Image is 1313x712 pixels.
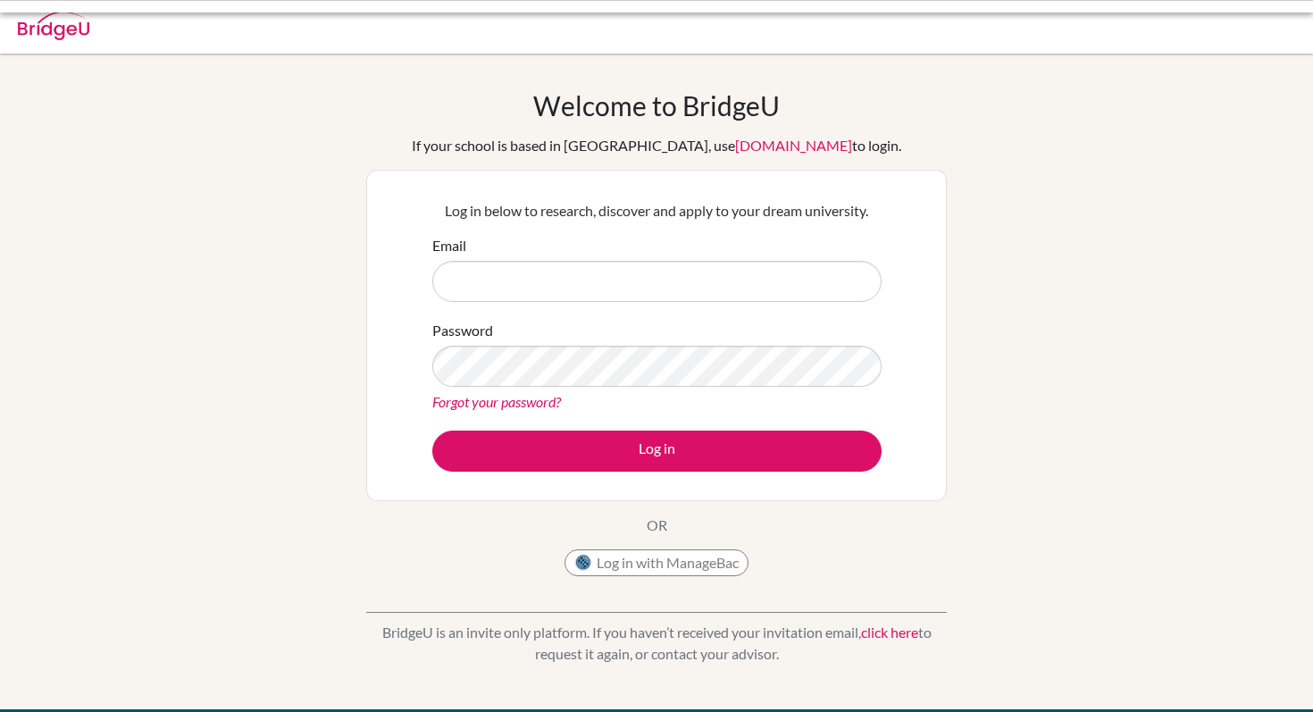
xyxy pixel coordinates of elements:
p: BridgeU is an invite only platform. If you haven’t received your invitation email, to request it ... [366,622,947,665]
label: Email [432,235,466,256]
label: Password [432,320,493,341]
div: If your school is based in [GEOGRAPHIC_DATA], use to login. [412,135,901,156]
h1: Welcome to BridgeU [533,89,780,121]
a: click here [861,624,918,641]
a: Forgot your password? [432,393,561,410]
a: [DOMAIN_NAME] [735,137,852,154]
p: Log in below to research, discover and apply to your dream university. [432,200,882,222]
p: OR [647,515,667,536]
button: Log in with ManageBac [565,549,748,576]
img: Bridge-U [18,12,89,40]
button: Log in [432,431,882,472]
